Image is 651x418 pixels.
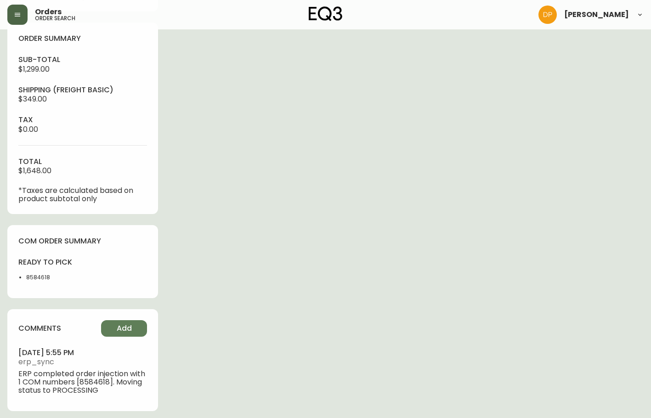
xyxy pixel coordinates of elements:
h4: Shipping ( Freight Basic ) [18,85,147,95]
h4: order summary [18,34,147,44]
p: *Taxes are calculated based on product subtotal only [18,186,147,203]
h4: tax [18,115,147,125]
h5: order search [35,16,75,21]
span: $1,299.00 [18,64,50,74]
h4: [DATE] 5:55 pm [18,348,147,358]
img: b0154ba12ae69382d64d2f3159806b19 [538,6,557,24]
span: [PERSON_NAME] [564,11,629,18]
h4: ready to pick [18,257,77,267]
button: Add [101,320,147,337]
span: erp_sync [18,358,147,366]
span: $0.00 [18,124,38,135]
h4: total [18,157,147,167]
img: logo [309,6,343,21]
span: Add [117,323,132,333]
span: $1,648.00 [18,165,51,176]
span: ERP completed order injection with 1 COM numbers [8584618]. Moving status to PROCESSING [18,370,147,395]
h4: comments [18,323,61,333]
li: 8584618 [26,273,77,282]
h4: sub-total [18,55,147,65]
h4: com order summary [18,236,147,246]
span: Orders [35,8,62,16]
span: $349.00 [18,94,47,104]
